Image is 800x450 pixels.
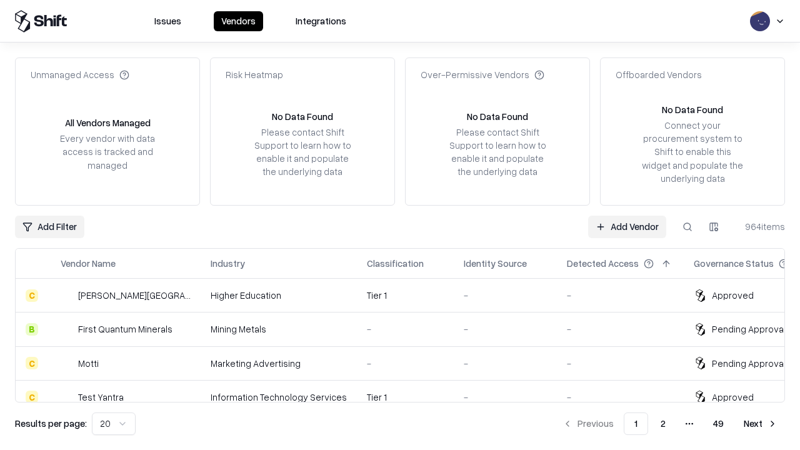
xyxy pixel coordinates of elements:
[211,322,347,336] div: Mining Metals
[694,257,774,270] div: Governance Status
[226,68,283,81] div: Risk Heatmap
[61,391,73,403] img: Test Yantra
[31,68,129,81] div: Unmanaged Access
[567,289,674,302] div: -
[367,391,444,404] div: Tier 1
[211,289,347,302] div: Higher Education
[26,391,38,403] div: C
[61,289,73,302] img: Reichman University
[712,322,786,336] div: Pending Approval
[641,119,744,185] div: Connect your procurement system to Shift to enable this widget and populate the underlying data
[446,126,549,179] div: Please contact Shift Support to learn how to enable it and populate the underlying data
[61,357,73,369] img: Motti
[567,357,674,370] div: -
[78,357,99,370] div: Motti
[567,391,674,404] div: -
[555,412,785,435] nav: pagination
[464,289,547,302] div: -
[712,289,754,302] div: Approved
[712,391,754,404] div: Approved
[735,220,785,233] div: 964 items
[712,357,786,370] div: Pending Approval
[56,132,159,171] div: Every vendor with data access is tracked and managed
[567,257,639,270] div: Detected Access
[588,216,666,238] a: Add Vendor
[211,357,347,370] div: Marketing Advertising
[61,323,73,336] img: First Quantum Minerals
[214,11,263,31] button: Vendors
[464,257,527,270] div: Identity Source
[651,412,676,435] button: 2
[421,68,544,81] div: Over-Permissive Vendors
[251,126,354,179] div: Please contact Shift Support to learn how to enable it and populate the underlying data
[26,289,38,302] div: C
[367,257,424,270] div: Classification
[662,103,723,116] div: No Data Found
[624,412,648,435] button: 1
[26,323,38,336] div: B
[211,257,245,270] div: Industry
[567,322,674,336] div: -
[367,289,444,302] div: Tier 1
[78,391,124,404] div: Test Yantra
[464,391,547,404] div: -
[147,11,189,31] button: Issues
[211,391,347,404] div: Information Technology Services
[464,322,547,336] div: -
[78,322,172,336] div: First Quantum Minerals
[464,357,547,370] div: -
[272,110,333,123] div: No Data Found
[15,216,84,238] button: Add Filter
[467,110,528,123] div: No Data Found
[367,322,444,336] div: -
[61,257,116,270] div: Vendor Name
[736,412,785,435] button: Next
[78,289,191,302] div: [PERSON_NAME][GEOGRAPHIC_DATA]
[15,417,87,430] p: Results per page:
[367,357,444,370] div: -
[65,116,151,129] div: All Vendors Managed
[288,11,354,31] button: Integrations
[26,357,38,369] div: C
[703,412,734,435] button: 49
[616,68,702,81] div: Offboarded Vendors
